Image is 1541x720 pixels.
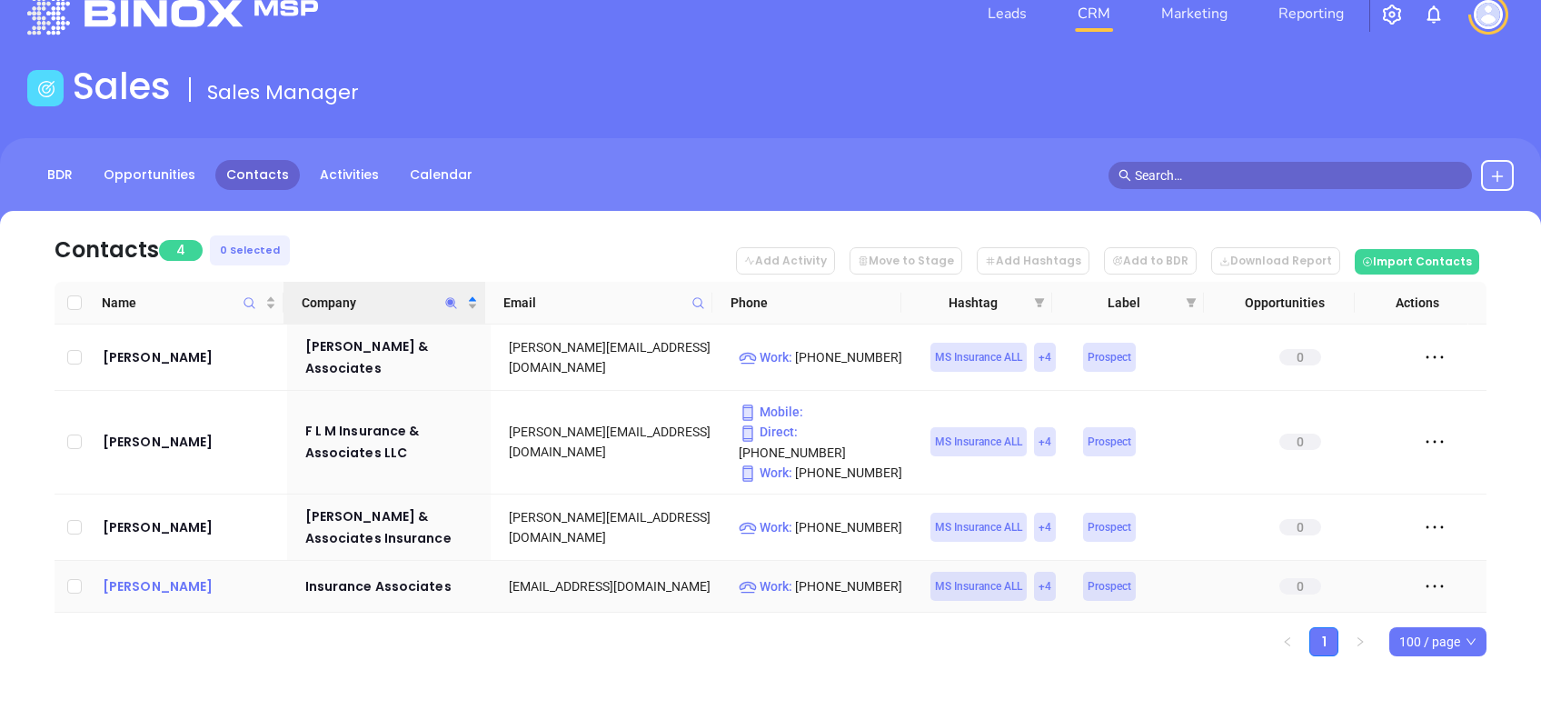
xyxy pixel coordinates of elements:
p: [PHONE_NUMBER] [739,347,905,367]
span: filter [1034,297,1045,308]
div: Page Size [1389,627,1486,656]
span: 4 [159,240,203,261]
a: F L M Insurance & Associates LLC [305,420,484,464]
span: MS Insurance ALL [935,517,1022,537]
span: filter [1182,289,1200,316]
span: Prospect [1088,347,1131,367]
a: 1 [1310,628,1337,655]
p: [PHONE_NUMBER] [739,422,905,462]
span: Prospect [1088,517,1131,537]
a: [PERSON_NAME] & Associates Insurance [305,505,484,549]
img: iconSetting [1381,4,1403,25]
th: Opportunities [1204,282,1355,325]
span: 0 [1279,519,1321,535]
span: Work : [739,520,792,535]
span: left [1282,636,1293,647]
span: 0 [1279,578,1321,595]
button: left [1273,627,1302,656]
input: Search… [1135,165,1462,185]
a: Insurance Associates [305,575,484,597]
a: Opportunities [93,160,206,190]
span: Prospect [1088,432,1131,452]
span: Work : [739,465,792,480]
a: [PERSON_NAME] [103,516,280,538]
div: 0 Selected [210,235,290,265]
span: Direct : [739,425,798,439]
a: [PERSON_NAME] [103,575,280,597]
a: Contacts [215,160,300,190]
span: MS Insurance ALL [935,432,1022,452]
span: filter [1030,289,1049,316]
span: Name [102,293,262,313]
span: right [1355,636,1366,647]
a: Activities [309,160,390,190]
a: [PERSON_NAME] & Associates [305,335,484,379]
th: Phone [712,282,901,325]
h1: Sales [73,65,171,108]
span: Prospect [1088,576,1131,596]
span: + 4 [1039,576,1051,596]
a: [PERSON_NAME] [103,346,280,368]
th: Actions [1355,282,1468,325]
span: Work : [739,350,792,365]
div: Contacts [55,234,159,266]
div: [EMAIL_ADDRESS][DOMAIN_NAME] [509,576,713,596]
th: Name [94,282,283,325]
span: Hashtag [920,293,1027,313]
li: 1 [1309,627,1338,656]
span: Email [503,293,684,313]
img: iconNotification [1423,4,1445,25]
p: [PHONE_NUMBER] [739,576,905,596]
span: search [1118,169,1131,182]
span: Sales Manager [207,78,359,106]
th: Company [283,282,485,325]
a: BDR [36,160,84,190]
span: filter [1186,297,1197,308]
span: 0 [1279,349,1321,365]
span: Work : [739,579,792,594]
p: [PHONE_NUMBER] [739,517,905,537]
span: Mobile : [739,405,803,419]
span: + 4 [1039,517,1051,537]
span: + 4 [1039,347,1051,367]
div: [PERSON_NAME][EMAIL_ADDRESS][DOMAIN_NAME] [509,507,713,547]
div: [PERSON_NAME][EMAIL_ADDRESS][DOMAIN_NAME] [509,422,713,462]
span: MS Insurance ALL [935,347,1022,367]
a: Calendar [399,160,483,190]
button: right [1346,627,1375,656]
span: Company [302,293,463,313]
li: Previous Page [1273,627,1302,656]
span: MS Insurance ALL [935,576,1022,596]
span: 0 [1279,434,1321,450]
div: [PERSON_NAME][EMAIL_ADDRESS][DOMAIN_NAME] [509,337,713,377]
a: [PERSON_NAME] [103,431,280,453]
button: Import Contacts [1355,249,1479,275]
span: + 4 [1039,432,1051,452]
span: 100 / page [1399,628,1476,655]
p: [PHONE_NUMBER] [739,463,905,483]
li: Next Page [1346,627,1375,656]
span: Label [1070,293,1178,313]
